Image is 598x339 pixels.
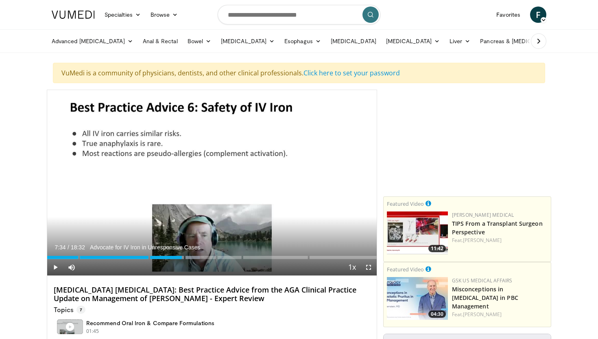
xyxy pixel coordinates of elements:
[218,5,380,24] input: Search topics, interventions
[452,211,514,218] a: [PERSON_NAME] Medical
[47,259,63,275] button: Play
[387,266,424,273] small: Featured Video
[86,319,214,327] h4: Recommend Oral Iron & Compare Formulations
[53,63,545,83] div: VuMedi is a community of physicians, dentists, and other clinical professionals.
[52,11,95,19] img: VuMedi Logo
[452,285,518,310] a: Misconceptions in [MEDICAL_DATA] in PBC Management
[452,277,513,284] a: GSK US Medical Affairs
[530,7,546,23] a: F
[475,33,570,49] a: Pancreas & [MEDICAL_DATA]
[387,277,448,320] img: aa8aa058-1558-4842-8c0c-0d4d7a40e65d.jpg.150x105_q85_crop-smart_upscale.jpg
[216,33,279,49] a: [MEDICAL_DATA]
[54,306,85,314] p: Topics
[387,211,448,254] a: 11:42
[344,259,360,275] button: Playback Rate
[406,90,528,192] iframe: Advertisement
[76,306,85,314] span: 7
[428,245,446,252] span: 11:42
[47,33,138,49] a: Advanced [MEDICAL_DATA]
[452,237,548,244] div: Feat.
[445,33,475,49] a: Liver
[387,200,424,207] small: Featured Video
[63,259,80,275] button: Mute
[303,68,400,77] a: Click here to set your password
[183,33,216,49] a: Bowel
[47,256,377,259] div: Progress Bar
[387,211,448,254] img: 4003d3dc-4d84-4588-a4af-bb6b84f49ae6.150x105_q85_crop-smart_upscale.jpg
[360,259,377,275] button: Fullscreen
[146,7,183,23] a: Browse
[54,286,370,303] h4: [MEDICAL_DATA] [MEDICAL_DATA]: Best Practice Advice from the AGA Clinical Practice Update on Mana...
[326,33,381,49] a: [MEDICAL_DATA]
[381,33,445,49] a: [MEDICAL_DATA]
[279,33,326,49] a: Esophagus
[387,277,448,320] a: 04:30
[428,310,446,318] span: 04:30
[90,244,201,251] span: Advocate for IV Iron in Unresponsive Cases
[463,311,502,318] a: [PERSON_NAME]
[68,244,69,251] span: /
[452,311,548,318] div: Feat.
[55,244,65,251] span: 7:34
[47,90,377,276] video-js: Video Player
[138,33,183,49] a: Anal & Rectal
[452,220,543,236] a: TIPS From a Transplant Surgeon Perspective
[463,237,502,244] a: [PERSON_NAME]
[491,7,525,23] a: Favorites
[100,7,146,23] a: Specialties
[86,328,99,335] p: 01:45
[71,244,85,251] span: 18:32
